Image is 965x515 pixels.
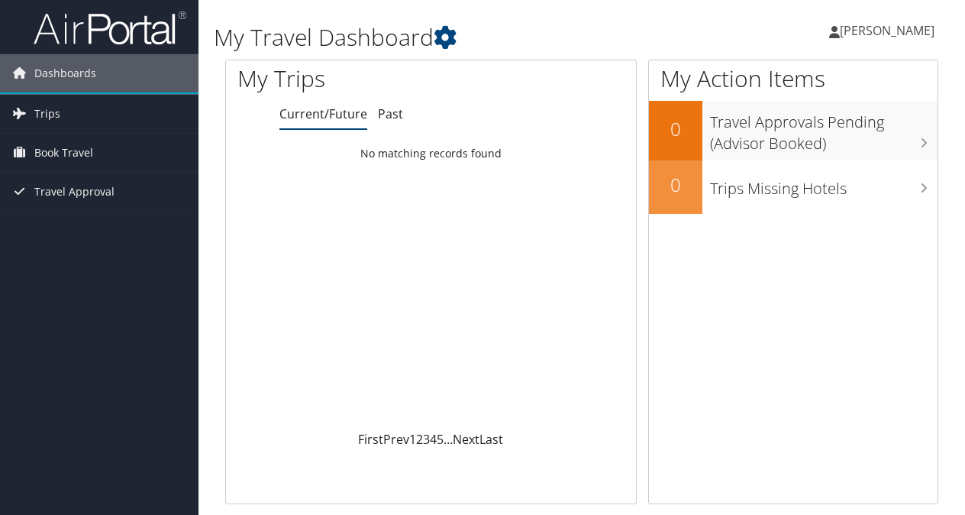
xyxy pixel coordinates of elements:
a: Prev [383,431,409,448]
a: 5 [437,431,444,448]
h1: My Action Items [649,63,938,95]
h1: My Trips [237,63,453,95]
a: 3 [423,431,430,448]
h3: Trips Missing Hotels [710,170,938,199]
h3: Travel Approvals Pending (Advisor Booked) [710,104,938,154]
span: … [444,431,453,448]
h2: 0 [649,172,702,198]
a: 1 [409,431,416,448]
a: First [358,431,383,448]
span: [PERSON_NAME] [840,22,934,39]
a: 0Trips Missing Hotels [649,160,938,214]
a: 2 [416,431,423,448]
img: airportal-logo.png [34,10,186,46]
a: Past [378,105,403,122]
span: Travel Approval [34,173,115,211]
span: Trips [34,95,60,133]
span: Dashboards [34,54,96,92]
h1: My Travel Dashboard [214,21,705,53]
a: 0Travel Approvals Pending (Advisor Booked) [649,101,938,160]
a: Current/Future [279,105,367,122]
a: 4 [430,431,437,448]
a: [PERSON_NAME] [829,8,950,53]
td: No matching records found [226,140,636,167]
a: Last [479,431,503,448]
span: Book Travel [34,134,93,172]
a: Next [453,431,479,448]
h2: 0 [649,116,702,142]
